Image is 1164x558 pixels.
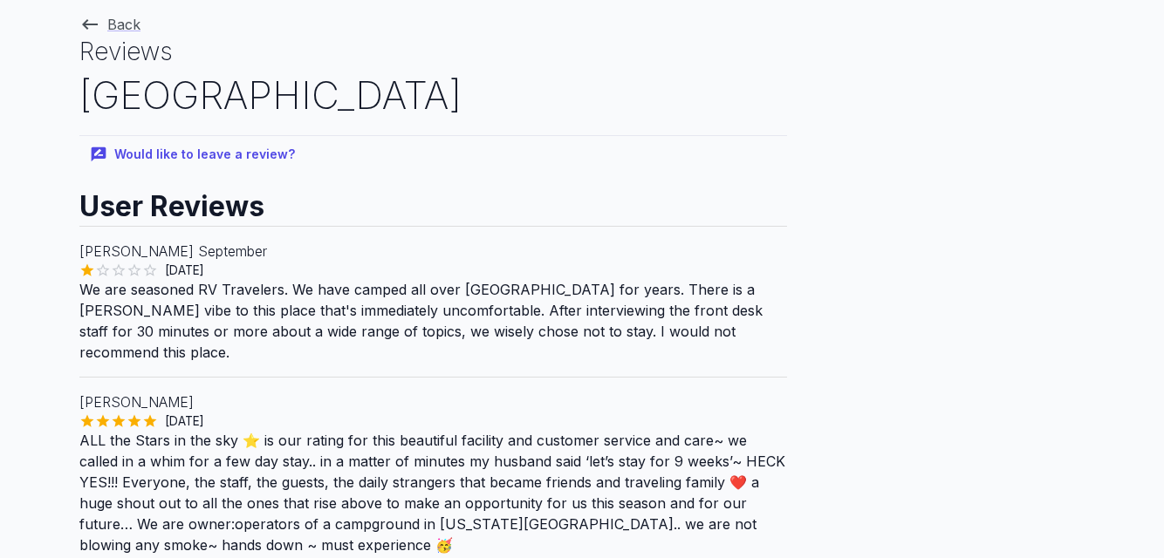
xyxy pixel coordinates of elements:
[79,241,787,262] p: [PERSON_NAME] September
[79,174,787,226] h2: User Reviews
[158,262,211,279] span: [DATE]
[79,69,787,122] h2: [GEOGRAPHIC_DATA]
[79,35,787,69] h1: Reviews
[79,279,787,363] p: We are seasoned RV Travelers. We have camped all over [GEOGRAPHIC_DATA] for years. There is a [PE...
[158,412,211,430] span: [DATE]
[79,430,787,555] p: ALL the Stars in the sky ⭐️ is our rating for this beautiful facility and customer service and ca...
[79,136,309,174] button: Would like to leave a review?
[79,16,140,33] a: Back
[79,391,787,412] p: [PERSON_NAME]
